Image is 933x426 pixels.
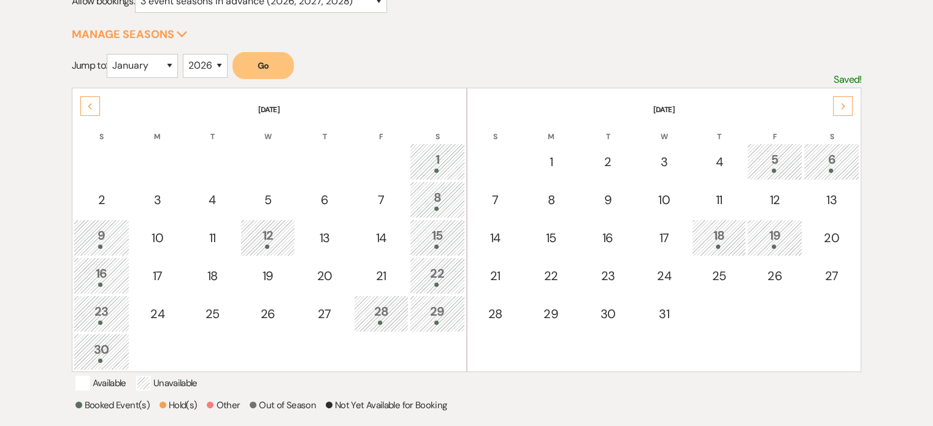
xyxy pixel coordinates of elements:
[192,267,232,285] div: 18
[586,191,629,209] div: 9
[410,116,464,142] th: S
[137,191,177,209] div: 3
[644,191,685,209] div: 10
[303,267,345,285] div: 20
[131,116,184,142] th: M
[586,305,629,323] div: 30
[417,150,458,173] div: 1
[296,116,352,142] th: T
[417,302,458,325] div: 29
[523,116,578,142] th: M
[80,340,123,363] div: 30
[192,229,232,247] div: 11
[247,267,288,285] div: 19
[361,191,402,209] div: 7
[247,191,288,209] div: 5
[530,229,572,247] div: 15
[810,229,853,247] div: 20
[530,305,572,323] div: 29
[637,116,691,142] th: W
[530,267,572,285] div: 22
[240,116,295,142] th: W
[754,226,796,249] div: 19
[475,267,516,285] div: 21
[530,191,572,209] div: 8
[80,302,123,325] div: 23
[303,191,345,209] div: 6
[136,376,198,390] p: Unavailable
[469,89,860,115] th: [DATE]
[834,72,861,88] p: Saved!
[75,376,126,390] p: Available
[72,59,107,72] span: Jump to:
[586,267,629,285] div: 23
[192,305,232,323] div: 25
[303,305,345,323] div: 27
[232,52,294,79] button: Go
[475,191,516,209] div: 7
[137,305,177,323] div: 24
[644,153,685,171] div: 3
[810,150,853,173] div: 6
[361,302,402,325] div: 28
[361,229,402,247] div: 14
[530,153,572,171] div: 1
[754,150,796,173] div: 5
[192,191,232,209] div: 4
[747,116,802,142] th: F
[80,191,123,209] div: 2
[804,116,860,142] th: S
[586,153,629,171] div: 2
[754,191,796,209] div: 12
[699,226,739,249] div: 18
[354,116,409,142] th: F
[207,398,240,413] p: Other
[247,226,288,249] div: 12
[75,398,150,413] p: Booked Event(s)
[417,264,458,287] div: 22
[303,229,345,247] div: 13
[754,267,796,285] div: 26
[74,116,129,142] th: S
[250,398,316,413] p: Out of Season
[586,229,629,247] div: 16
[417,188,458,211] div: 8
[185,116,239,142] th: T
[247,305,288,323] div: 26
[644,267,685,285] div: 24
[810,191,853,209] div: 13
[361,267,402,285] div: 21
[580,116,636,142] th: T
[699,191,739,209] div: 11
[80,226,123,249] div: 9
[159,398,198,413] p: Hold(s)
[326,398,447,413] p: Not Yet Available for Booking
[475,305,516,323] div: 28
[137,267,177,285] div: 17
[810,267,853,285] div: 27
[699,153,739,171] div: 4
[699,267,739,285] div: 25
[74,89,465,115] th: [DATE]
[80,264,123,287] div: 16
[469,116,523,142] th: S
[72,29,188,40] button: Manage Seasons
[417,226,458,249] div: 15
[475,229,516,247] div: 14
[692,116,746,142] th: T
[644,229,685,247] div: 17
[137,229,177,247] div: 10
[644,305,685,323] div: 31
